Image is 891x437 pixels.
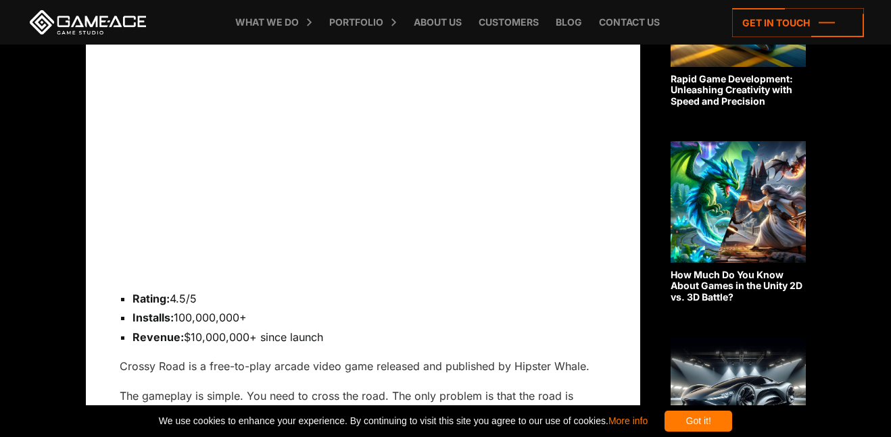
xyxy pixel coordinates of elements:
[120,7,606,279] img: Unity games for android
[133,330,184,344] strong: Revenue:
[671,141,806,303] a: How Much Do You Know About Games in the Unity 2D vs. 3D Battle?
[159,411,648,432] span: We use cookies to enhance your experience. By continuing to visit this site you agree to our use ...
[671,141,806,263] img: Related
[133,311,174,324] strong: Installs:
[665,411,732,432] div: Got it!
[120,357,606,376] p: Crossy Road is a free-to-play arcade video game released and published by Hipster Whale.
[608,415,648,426] a: More info
[133,292,170,305] strong: Rating:
[120,386,606,425] p: The gameplay is simple. You need to cross the road. The only problem is that the road is endless ...
[133,308,606,327] li: 100,000,000+
[732,8,864,37] a: Get in touch
[133,328,606,346] li: $10,000,000+ since launch
[133,289,606,308] li: 4.5/5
